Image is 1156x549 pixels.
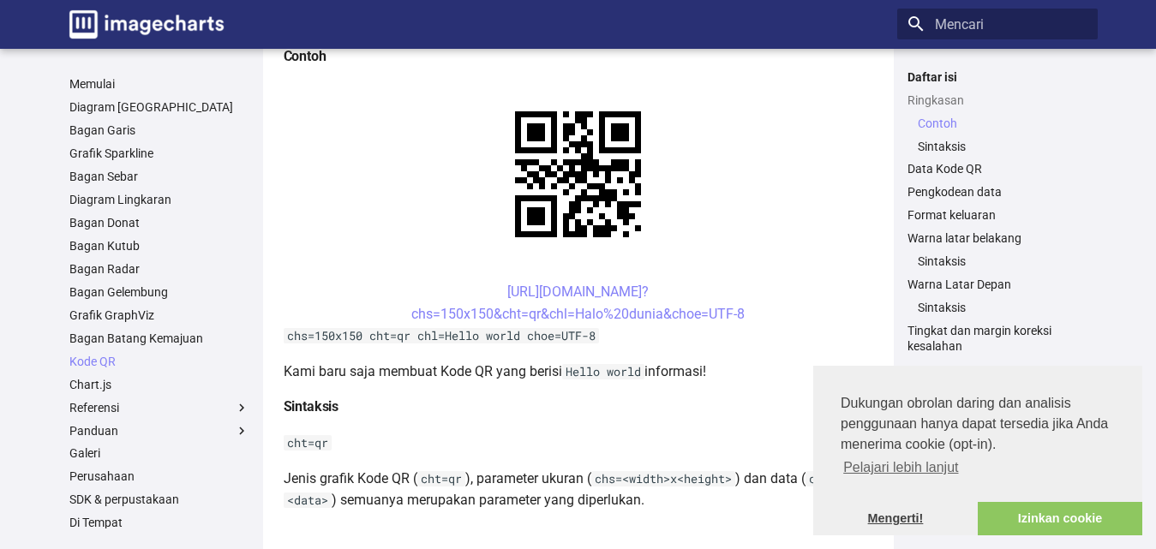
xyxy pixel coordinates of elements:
font: Bagan Sebar [69,170,138,183]
font: Sintaksis [918,301,966,314]
font: Contoh [918,116,957,130]
font: Pengkodean data [907,185,1002,199]
code: chs=150x150 cht=qr chl=Hello world choe=UTF-8 [284,328,599,343]
img: logo [69,10,224,39]
font: Referensi [69,401,119,415]
a: Galeri [69,445,249,461]
a: Pengkodean data [907,184,1087,200]
code: cht=qr [417,471,465,486]
font: Sintaksis [918,140,966,153]
a: Bagan Garis [69,122,249,138]
font: Ringkasan [907,93,964,107]
a: Data Kode QR [907,161,1087,176]
nav: Ringkasan [907,116,1087,154]
nav: Daftar isi [897,69,1098,355]
font: Kode QR [69,355,116,368]
font: Diagram Lingkaran [69,193,171,206]
code: chs=<width>x<height> [591,471,735,486]
a: Bagan Donat [69,215,249,230]
font: Perusahaan [69,469,135,483]
font: ) dan data ( [735,470,806,486]
font: Warna Latar Depan [907,277,1011,291]
a: Bagan Sebar [69,169,249,184]
a: Memulai [69,76,249,92]
font: Data Kode QR [907,162,982,176]
font: Bagan Gelembung [69,285,168,299]
font: Bagan Radar [69,262,140,276]
font: Daftar isi [907,70,957,84]
a: Sintaksis [918,254,1087,269]
font: Warna latar belakang [907,231,1021,245]
a: Diagram Lingkaran [69,192,249,207]
font: Pelajari lebih lanjut [843,460,958,474]
a: Bagan Radar [69,261,249,277]
a: Bagan Kutub [69,238,249,254]
a: Sintaksis [918,300,1087,315]
font: Izinkan cookie [1018,511,1102,525]
font: Galeri [69,446,100,460]
font: Chart.js [69,378,111,391]
nav: Warna latar belakang [907,254,1087,269]
font: chs=150x150&cht=qr&chl=Halo%20dunia&choe=UTF-8 [411,306,745,322]
font: Kami baru saja membuat Kode QR yang berisi [284,363,562,379]
a: Sintaksis [918,139,1087,154]
font: Di Tempat [69,516,123,529]
a: Dokumentasi Bagan Gambar [63,3,231,45]
a: Format keluaran [907,207,1087,223]
font: SDK & perpustakaan [69,492,179,506]
a: Perusahaan [69,468,249,484]
a: Diagram [GEOGRAPHIC_DATA] [69,99,249,115]
font: Dukungan obrolan daring dan analisis penggunaan hanya dapat tersedia jika Anda menerima cookie (o... [841,396,1108,451]
font: Grafik GraphViz [69,308,154,322]
font: Mengerti! [868,511,924,525]
img: bagan [485,81,671,267]
a: Bagan Batang Kemajuan [69,331,249,346]
a: Di Tempat [69,515,249,530]
font: Contoh [284,48,326,64]
a: SDK & perpustakaan [69,492,249,507]
a: Bagan Gelembung [69,284,249,300]
a: pelajari lebih lanjut tentang cookie [841,455,961,480]
font: [URL][DOMAIN_NAME]? [507,283,649,300]
font: Sintaksis [918,254,966,268]
a: Grafik Sparkline [69,146,249,161]
code: cht=qr [284,435,332,451]
font: Bagan Batang Kemajuan [69,331,203,345]
a: Ringkasan [907,92,1087,108]
a: Grafik GraphViz [69,307,249,323]
input: Mencari [897,9,1098,39]
a: Contoh [918,116,1087,131]
font: ) semuanya merupakan parameter yang diperlukan. [332,492,644,508]
font: Grafik Sparkline [69,146,153,160]
a: abaikan pesan cookie [813,502,978,536]
font: Panduan [69,424,118,438]
font: Format keluaran [907,208,996,222]
font: Sintaksis [284,398,339,415]
font: Bagan Kutub [69,239,140,253]
font: informasi! [644,363,706,379]
nav: Warna Latar Depan [907,300,1087,315]
font: Tingkat dan margin koreksi kesalahan [907,324,1051,353]
a: Warna Latar Depan [907,277,1087,292]
font: Memulai [69,77,115,91]
a: Kode QR [69,354,249,369]
font: Bagan Donat [69,216,140,230]
div: persetujuan cookie [813,366,1142,535]
font: Bagan Garis [69,123,135,137]
font: Jenis grafik Kode QR ( [284,470,417,486]
code: Hello world [562,364,644,379]
a: izinkan cookie [978,502,1142,536]
a: [URL][DOMAIN_NAME]?chs=150x150&cht=qr&chl=Halo%20dunia&choe=UTF-8 [411,283,745,322]
a: Warna latar belakang [907,230,1087,246]
a: Tingkat dan margin koreksi kesalahan [907,323,1087,354]
font: ), parameter ukuran ( [465,470,591,486]
a: Chart.js [69,377,249,392]
font: Diagram [GEOGRAPHIC_DATA] [69,100,233,114]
